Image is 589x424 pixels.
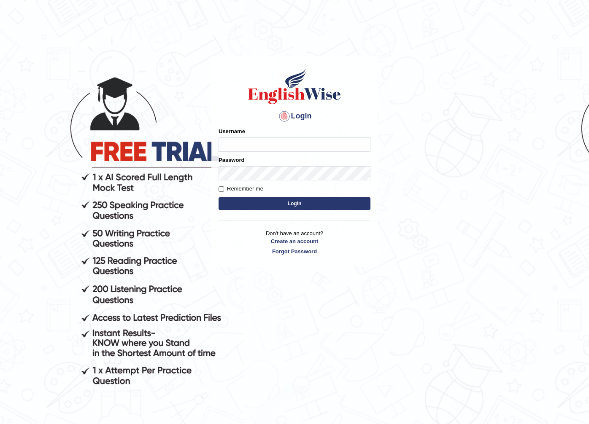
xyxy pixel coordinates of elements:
a: Create an account [219,237,370,245]
h4: Login [219,110,370,123]
label: Username [219,127,245,135]
button: Login [219,197,370,210]
label: Remember me [219,185,263,193]
input: Remember me [219,186,224,192]
label: Password [219,156,244,164]
img: Logo of English Wise sign in for intelligent practice with AI [246,67,343,105]
p: Don't have an account? [219,229,370,255]
a: Forgot Password [219,247,370,255]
